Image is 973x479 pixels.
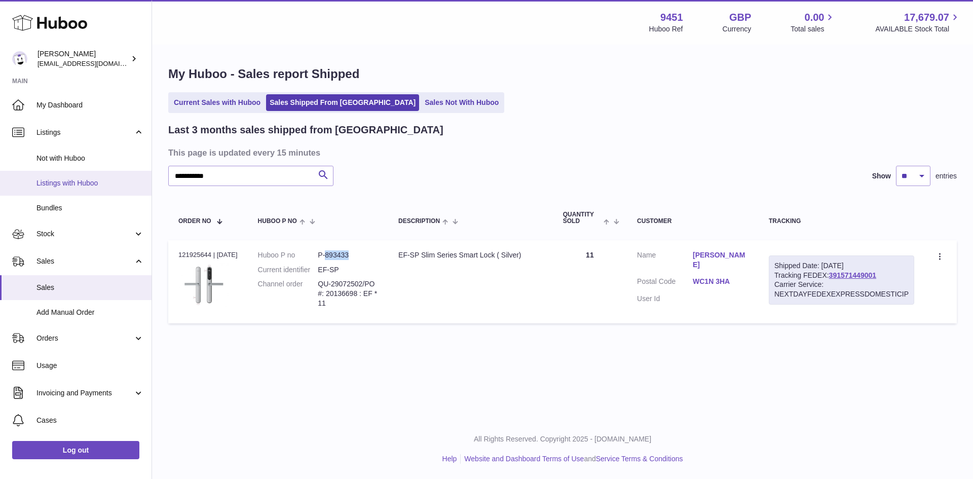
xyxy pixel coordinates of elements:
strong: 9451 [660,11,683,24]
div: 121925644 | [DATE] [178,250,238,260]
p: All Rights Reserved. Copyright 2025 - [DOMAIN_NAME] [160,434,965,444]
span: Invoicing and Payments [36,388,133,398]
a: Sales Not With Huboo [421,94,502,111]
dt: Postal Code [637,277,693,289]
dt: Huboo P no [258,250,318,260]
div: Tracking [769,218,914,225]
div: Customer [637,218,749,225]
span: Orders [36,334,133,343]
dd: EF-SP [318,265,378,275]
td: 11 [553,240,627,323]
div: Currency [723,24,752,34]
span: Huboo P no [258,218,297,225]
h1: My Huboo - Sales report Shipped [168,66,957,82]
div: [PERSON_NAME] [38,49,129,68]
span: Bundles [36,203,144,213]
span: entries [935,171,957,181]
a: WC1N 3HA [693,277,749,286]
dd: P-893433 [318,250,378,260]
a: [PERSON_NAME] [693,250,749,270]
span: Listings [36,128,133,137]
dt: Current identifier [258,265,318,275]
li: and [461,454,683,464]
dt: Channel order [258,279,318,308]
a: 391571449001 [829,271,876,279]
a: Service Terms & Conditions [596,455,683,463]
span: Sales [36,283,144,292]
a: Sales Shipped From [GEOGRAPHIC_DATA] [266,94,419,111]
span: Total sales [791,24,836,34]
span: Listings with Huboo [36,178,144,188]
div: Huboo Ref [649,24,683,34]
label: Show [872,171,891,181]
span: 0.00 [805,11,825,24]
a: Help [442,455,457,463]
span: Usage [36,361,144,371]
a: Website and Dashboard Terms of Use [464,455,584,463]
div: Shipped Date: [DATE] [774,261,909,271]
h3: This page is updated every 15 minutes [168,147,954,158]
span: Quantity Sold [563,211,601,225]
a: 0.00 Total sales [791,11,836,34]
dd: QU-29072502/PO#: 20136698 : EF * 11 [318,279,378,308]
div: Carrier Service: NEXTDAYFEDEXEXPRESSDOMESTICIP [774,280,909,299]
span: AVAILABLE Stock Total [875,24,961,34]
span: Cases [36,416,144,425]
strong: GBP [729,11,751,24]
dt: Name [637,250,693,272]
a: Log out [12,441,139,459]
a: 17,679.07 AVAILABLE Stock Total [875,11,961,34]
span: Stock [36,229,133,239]
span: [EMAIL_ADDRESS][DOMAIN_NAME] [38,59,149,67]
span: Not with Huboo [36,154,144,163]
span: Add Manual Order [36,308,144,317]
img: internalAdmin-9451@internal.huboo.com [12,51,27,66]
div: EF-SP Slim Series Smart Lock ( Silver) [398,250,543,260]
div: Tracking FEDEX: [769,255,914,305]
span: Order No [178,218,211,225]
span: Sales [36,256,133,266]
span: 17,679.07 [904,11,949,24]
span: Description [398,218,440,225]
span: My Dashboard [36,100,144,110]
dt: User Id [637,294,693,304]
img: 1699219270.jpg [178,263,229,307]
a: Current Sales with Huboo [170,94,264,111]
h2: Last 3 months sales shipped from [GEOGRAPHIC_DATA] [168,123,443,137]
